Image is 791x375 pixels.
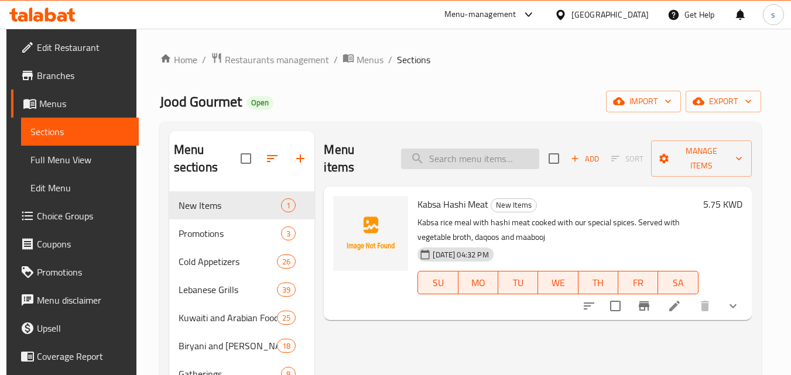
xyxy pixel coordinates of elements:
span: Coverage Report [37,349,129,363]
div: items [277,254,296,269]
a: Edit Restaurant [11,33,139,61]
div: Cold Appetizers26 [169,247,315,276]
a: Sections [21,118,139,146]
span: Coupons [37,237,129,251]
span: Restaurants management [225,53,329,67]
span: Edit Restaurant [37,40,129,54]
span: Branches [37,68,129,82]
nav: breadcrumb [160,52,761,67]
a: Home [160,53,197,67]
div: items [281,198,296,212]
span: Manage items [660,144,742,173]
div: items [277,283,296,297]
button: Manage items [651,140,752,177]
div: Open [246,96,273,110]
h2: Menu sections [174,141,241,176]
span: Biryani and [PERSON_NAME] Boutique [179,339,277,353]
div: Promotions3 [169,219,315,247]
span: Menus [39,97,129,111]
span: Promotions [37,265,129,279]
p: Kabsa rice meal with hashi meat cooked with our special spices. Served with vegetable broth, daqo... [417,215,698,245]
div: Biryani and Curry Boutique [179,339,277,353]
a: Edit Menu [21,174,139,202]
span: Cold Appetizers [179,254,277,269]
span: Sort sections [258,145,286,173]
span: export [695,94,752,109]
span: s [771,8,775,21]
a: Full Menu View [21,146,139,174]
span: Select to update [603,294,628,318]
a: Menu disclaimer [11,286,139,314]
div: Biryani and [PERSON_NAME] Boutique18 [169,332,315,360]
span: 39 [278,284,295,295]
button: sort-choices [575,292,603,320]
input: search [401,149,539,169]
button: MO [458,271,498,294]
li: / [388,53,392,67]
a: Menus [11,90,139,118]
span: Lebanese Grills [179,283,277,297]
button: TH [578,271,618,294]
a: Coverage Report [11,342,139,370]
span: New Items [179,198,282,212]
li: / [334,53,338,67]
a: Upsell [11,314,139,342]
span: Upsell [37,321,129,335]
div: [GEOGRAPHIC_DATA] [571,8,649,21]
span: TU [503,274,533,291]
div: Kuwaiti and Arabian Food25 [169,304,315,332]
a: Choice Groups [11,202,139,230]
h6: 5.75 KWD [703,196,742,212]
a: Branches [11,61,139,90]
span: 26 [278,256,295,267]
span: TH [583,274,614,291]
button: delete [691,292,719,320]
button: import [606,91,681,112]
button: export [686,91,761,112]
span: 18 [278,340,295,352]
button: TU [498,271,538,294]
button: Add [566,150,604,168]
span: New Items [491,198,536,212]
span: SA [663,274,693,291]
span: Edit Menu [30,181,129,195]
a: Edit menu item [667,299,682,313]
span: Select all sections [234,146,258,171]
span: Jood Gourmet [160,88,242,115]
span: import [615,94,672,109]
li: / [202,53,206,67]
span: Choice Groups [37,209,129,223]
a: Coupons [11,230,139,258]
span: Sections [397,53,430,67]
span: 3 [282,228,295,239]
span: Menus [357,53,383,67]
img: Kabsa Hashi Meat [333,196,408,271]
span: Kabsa Hashi Meat [417,195,488,213]
span: Add item [566,150,604,168]
a: Promotions [11,258,139,286]
button: SU [417,271,458,294]
div: items [277,339,296,353]
span: Promotions [179,226,282,240]
span: Kuwaiti and Arabian Food [179,311,277,325]
svg: Show Choices [726,299,740,313]
span: Menu disclaimer [37,293,129,307]
span: WE [543,274,573,291]
div: items [277,311,296,325]
span: Open [246,98,273,108]
button: Branch-specific-item [630,292,658,320]
span: FR [623,274,653,291]
span: 25 [278,312,295,324]
div: Menu-management [444,8,516,22]
div: New Items [491,198,537,212]
h2: Menu items [324,141,386,176]
span: SU [423,274,453,291]
span: MO [463,274,494,291]
span: Select section first [604,150,651,168]
button: Add section [286,145,314,173]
